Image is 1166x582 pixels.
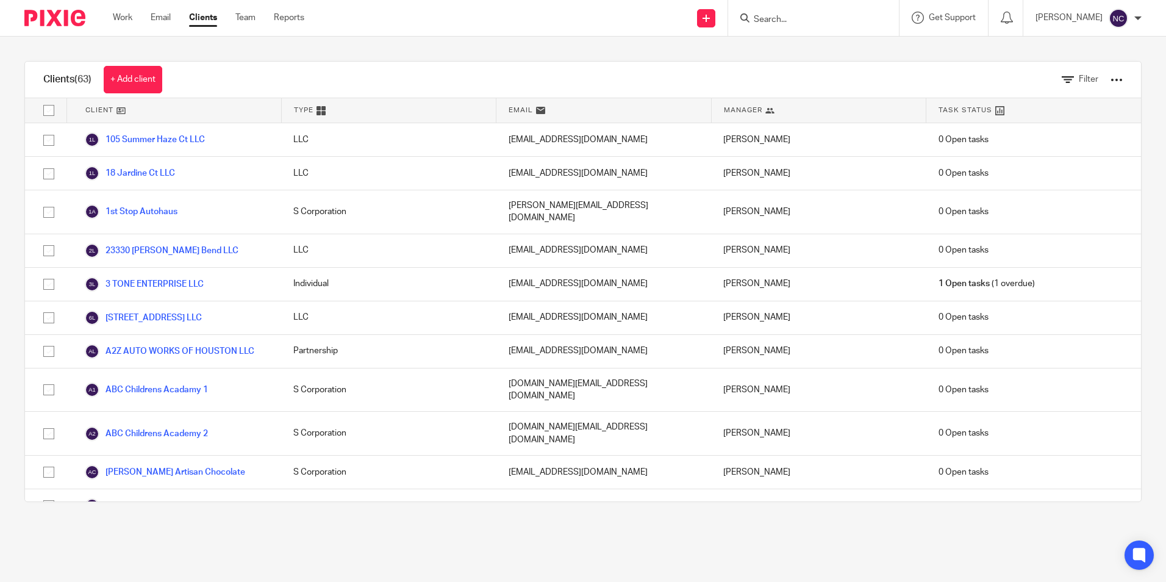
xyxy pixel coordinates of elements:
div: [PERSON_NAME][EMAIL_ADDRESS][DOMAIN_NAME] [496,190,711,234]
a: Armen's Solutions LLC [85,498,193,513]
span: Manager [724,105,762,115]
a: Team [235,12,256,24]
div: [EMAIL_ADDRESS][DOMAIN_NAME] [496,234,711,267]
div: [PERSON_NAME] [711,234,926,267]
div: LLC [281,157,496,190]
input: Select all [37,99,60,122]
span: Filter [1079,75,1098,84]
input: Search [753,15,862,26]
div: LLC [281,301,496,334]
div: [PERSON_NAME] [711,412,926,455]
div: Partnership [281,335,496,368]
span: 0 Open tasks [939,134,989,146]
div: [PERSON_NAME] [711,123,926,156]
a: 1st Stop Autohaus [85,204,177,219]
a: A2Z AUTO WORKS OF HOUSTON LLC [85,344,254,359]
a: [PERSON_NAME] Artisan Chocolate [85,465,245,480]
div: [EMAIL_ADDRESS][DOMAIN_NAME] [496,123,711,156]
span: Client [85,105,113,115]
div: S Corporation [281,368,496,412]
img: svg%3E [1109,9,1128,28]
img: svg%3E [85,132,99,147]
img: svg%3E [85,344,99,359]
img: svg%3E [85,311,99,325]
img: svg%3E [85,426,99,441]
a: 18 Jardine Ct LLC [85,166,175,181]
div: [PERSON_NAME] [PERSON_NAME] [711,489,926,522]
span: Type [294,105,313,115]
a: Clients [189,12,217,24]
span: 0 Open tasks [939,206,989,218]
div: S Corporation [281,190,496,234]
img: Pixie [24,10,85,26]
img: svg%3E [85,204,99,219]
div: [EMAIL_ADDRESS][DOMAIN_NAME] [496,157,711,190]
div: [PERSON_NAME] [711,335,926,368]
img: svg%3E [85,243,99,258]
a: 105 Summer Haze Ct LLC [85,132,205,147]
div: [EMAIL_ADDRESS][DOMAIN_NAME] [496,489,711,522]
div: [EMAIL_ADDRESS][DOMAIN_NAME] [496,335,711,368]
span: (1 overdue) [939,278,1035,290]
h1: Clients [43,73,91,86]
img: svg%3E [85,166,99,181]
a: Reports [274,12,304,24]
div: [DOMAIN_NAME][EMAIL_ADDRESS][DOMAIN_NAME] [496,412,711,455]
div: [EMAIL_ADDRESS][DOMAIN_NAME] [496,301,711,334]
span: 0 Open tasks [939,345,989,357]
span: 0 Open tasks [939,427,989,439]
span: 0 Open tasks [939,311,989,323]
span: (63) [74,74,91,84]
span: 0 Open tasks [939,167,989,179]
div: S Corporation [281,456,496,489]
span: 0 Open tasks [939,466,989,478]
a: [STREET_ADDRESS] LLC [85,311,202,325]
a: Work [113,12,132,24]
span: Task Status [939,105,992,115]
p: [PERSON_NAME] [1035,12,1103,24]
a: + Add client [104,66,162,93]
div: [EMAIL_ADDRESS][DOMAIN_NAME] [496,268,711,301]
div: [PERSON_NAME] [711,157,926,190]
div: [PERSON_NAME] [711,190,926,234]
a: ABC Childrens Acadamy 1 [85,383,208,397]
span: 0 Open tasks [939,500,989,512]
span: 0 Open tasks [939,384,989,396]
div: Individual [281,268,496,301]
a: 3 TONE ENTERPRISE LLC [85,277,204,292]
a: 23330 [PERSON_NAME] Bend LLC [85,243,238,258]
img: svg%3E [85,277,99,292]
div: [PERSON_NAME] [711,268,926,301]
div: S Corporation [281,412,496,455]
div: [PERSON_NAME] [711,301,926,334]
span: 1 Open tasks [939,278,990,290]
a: Email [151,12,171,24]
div: [PERSON_NAME] [711,368,926,412]
img: svg%3E [85,465,99,480]
span: 0 Open tasks [939,244,989,256]
span: Get Support [929,13,976,22]
div: [DOMAIN_NAME][EMAIL_ADDRESS][DOMAIN_NAME] [496,368,711,412]
div: Individual [281,489,496,522]
span: Email [509,105,533,115]
div: LLC [281,123,496,156]
div: [PERSON_NAME] [711,456,926,489]
div: [EMAIL_ADDRESS][DOMAIN_NAME] [496,456,711,489]
div: LLC [281,234,496,267]
img: svg%3E [85,498,99,513]
a: ABC Childrens Academy 2 [85,426,208,441]
img: svg%3E [85,383,99,397]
